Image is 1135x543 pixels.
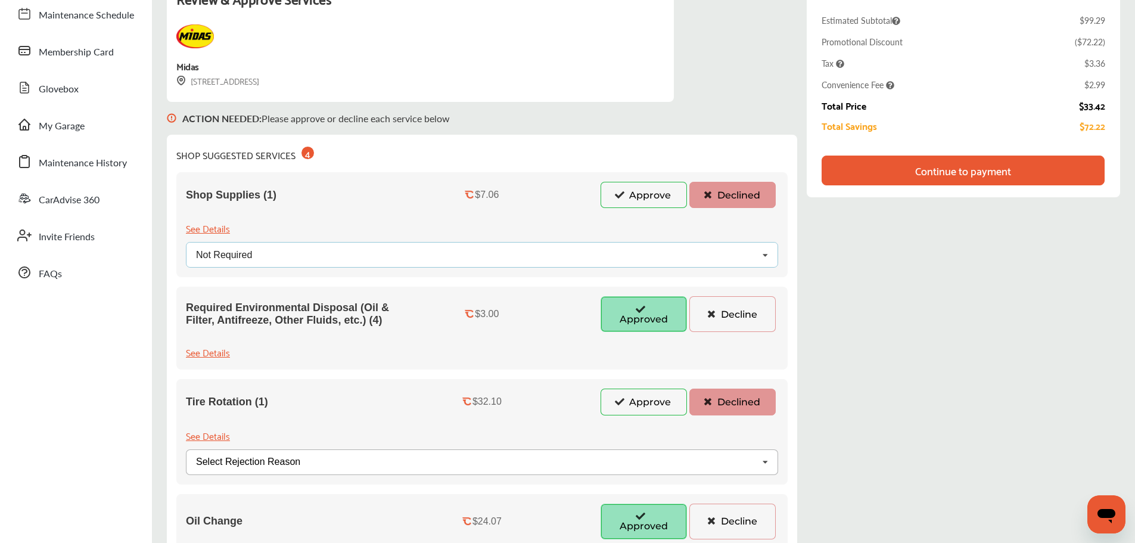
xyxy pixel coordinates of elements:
[11,257,140,288] a: FAQs
[822,57,844,69] span: Tax
[689,389,776,415] button: Declined
[1075,36,1105,48] div: ( $72.22 )
[11,72,140,103] a: Glovebox
[182,111,262,125] b: ACTION NEEDED :
[182,111,450,125] p: Please approve or decline each service below
[11,35,140,66] a: Membership Card
[186,344,230,360] div: See Details
[167,102,176,135] img: svg+xml;base64,PHN2ZyB3aWR0aD0iMTYiIGhlaWdodD0iMTciIHZpZXdCb3g9IjAgMCAxNiAxNyIgZmlsbD0ibm9uZSIgeG...
[11,220,140,251] a: Invite Friends
[39,45,114,60] span: Membership Card
[196,250,252,260] div: Not Required
[176,144,314,163] div: SHOP SUGGESTED SERVICES
[1084,79,1105,91] div: $2.99
[39,266,62,282] span: FAQs
[186,427,230,443] div: See Details
[186,189,276,201] span: Shop Supplies (1)
[822,100,866,111] div: Total Price
[186,220,230,236] div: See Details
[1080,120,1105,131] div: $72.22
[196,457,300,467] div: Select Rejection Reason
[601,389,687,415] button: Approve
[1080,14,1105,26] div: $99.29
[301,147,314,159] div: 4
[39,156,127,171] span: Maintenance History
[11,183,140,214] a: CarAdvise 360
[689,182,776,208] button: Declined
[186,515,242,528] span: Oil Change
[822,79,894,91] span: Convenience Fee
[689,296,776,332] button: Decline
[39,82,79,97] span: Glovebox
[689,504,776,539] button: Decline
[472,516,502,527] div: $24.07
[176,76,186,86] img: svg+xml;base64,PHN2ZyB3aWR0aD0iMTYiIGhlaWdodD0iMTciIHZpZXdCb3g9IjAgMCAxNiAxNyIgZmlsbD0ibm9uZSIgeG...
[176,74,259,88] div: [STREET_ADDRESS]
[475,309,499,319] div: $3.00
[822,14,900,26] span: Estimated Subtotal
[39,193,99,208] span: CarAdvise 360
[11,109,140,140] a: My Garage
[915,165,1011,176] div: Continue to payment
[822,36,903,48] div: Promotional Discount
[39,119,85,134] span: My Garage
[1079,100,1105,111] div: $33.42
[186,396,268,408] span: Tire Rotation (1)
[472,396,502,407] div: $32.10
[601,182,687,208] button: Approve
[601,504,687,539] button: Approved
[601,296,687,332] button: Approved
[39,229,95,245] span: Invite Friends
[176,58,199,74] div: Midas
[1087,495,1125,533] iframe: Button to launch messaging window
[186,302,418,327] span: Required Environmental Disposal (Oil & Filter, Antifreeze, Other Fluids, etc.) (4)
[11,146,140,177] a: Maintenance History
[176,24,214,48] img: Midas+Logo_RGB.png
[39,8,134,23] span: Maintenance Schedule
[475,190,499,200] div: $7.06
[822,120,877,131] div: Total Savings
[1084,57,1105,69] div: $3.36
